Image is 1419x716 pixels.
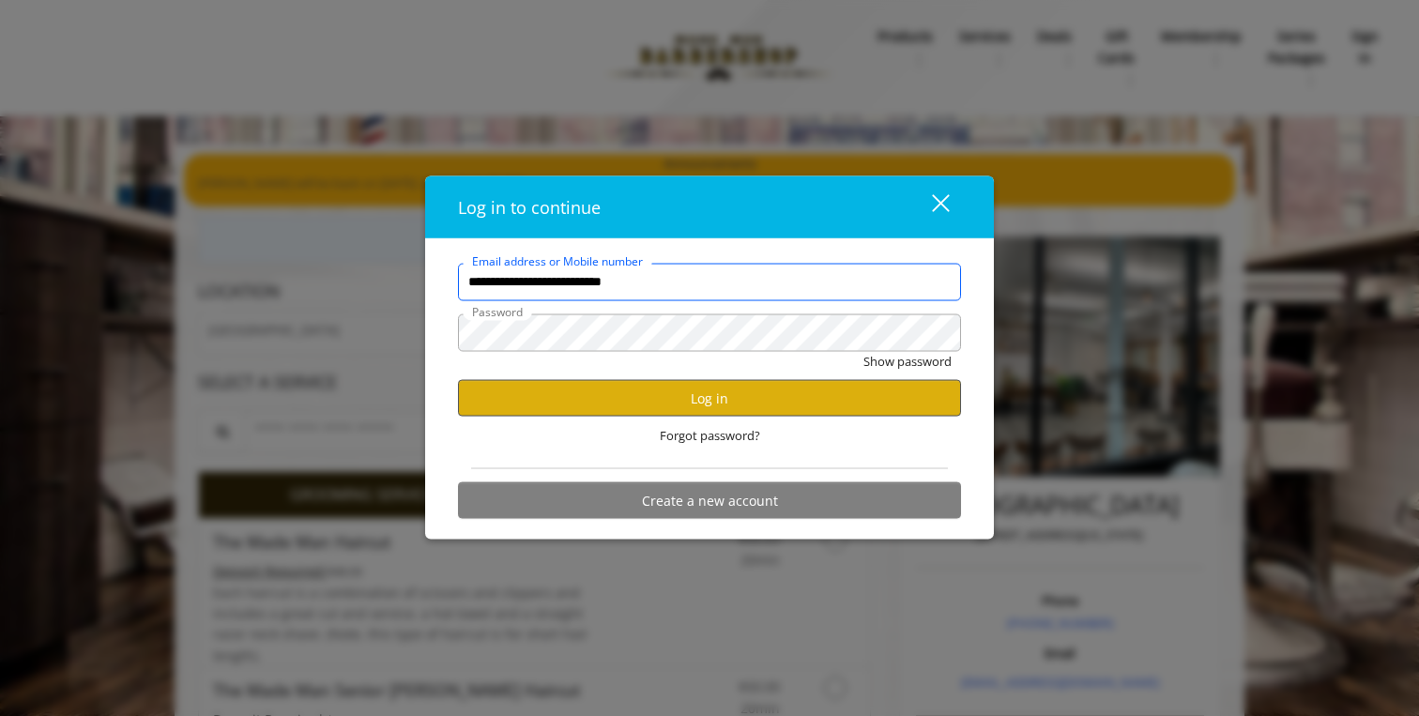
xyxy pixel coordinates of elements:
button: close dialog [897,188,961,226]
button: Log in [458,380,961,417]
span: Log in to continue [458,195,601,218]
label: Password [463,302,532,320]
input: Password [458,313,961,351]
div: close dialog [910,192,948,221]
span: Forgot password? [660,426,760,446]
button: Show password [863,351,952,371]
button: Create a new account [458,482,961,519]
label: Email address or Mobile number [463,251,652,269]
input: Email address or Mobile number [458,263,961,300]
